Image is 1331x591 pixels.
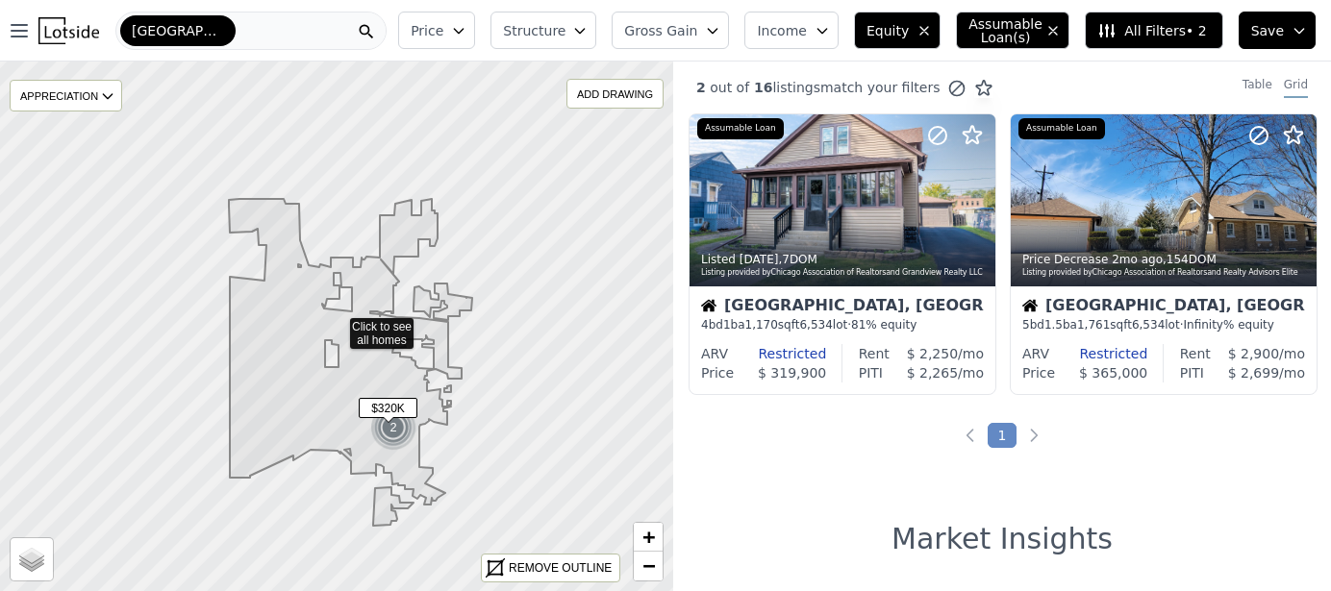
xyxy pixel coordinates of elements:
[673,426,1331,445] ul: Pagination
[728,344,826,363] div: Restricted
[1085,12,1222,49] button: All Filters• 2
[744,12,839,49] button: Income
[854,12,941,49] button: Equity
[359,398,417,426] div: $320K
[624,21,697,40] span: Gross Gain
[701,267,986,279] div: Listing provided by Chicago Association of Realtors and Grandview Realty LLC
[634,552,663,580] a: Zoom out
[1112,253,1163,266] time: 2025-07-23 20:32
[820,78,941,97] span: match your filters
[1022,363,1055,382] div: Price
[1022,298,1305,317] div: [GEOGRAPHIC_DATA], [GEOGRAPHIC_DATA]
[1284,77,1308,98] div: Grid
[968,17,1030,44] span: Assumable Loan(s)
[689,113,994,395] a: Listed [DATE],7DOMListing provided byChicago Association of Realtorsand Grandview Realty LLCAssum...
[490,12,596,49] button: Structure
[1024,426,1043,445] a: Next page
[370,405,416,451] div: 2
[961,426,980,445] a: Previous page
[398,12,475,49] button: Price
[370,405,417,451] img: g1.png
[1097,21,1206,40] span: All Filters • 2
[701,317,984,332] div: 4 bd 1 ba sqft lot · 81% equity
[1228,365,1279,381] span: $ 2,699
[612,12,729,49] button: Gross Gain
[701,363,734,382] div: Price
[1211,344,1305,363] div: /mo
[799,318,832,332] span: 6,534
[758,365,826,381] span: $ 319,900
[859,363,883,382] div: PITI
[1251,21,1284,40] span: Save
[503,21,565,40] span: Structure
[697,118,784,139] div: Assumable Loan
[988,423,1017,448] a: Page 1 is your current page
[749,80,772,95] span: 16
[1022,317,1305,332] div: 5 bd 1.5 ba sqft lot · Infinity% equity
[696,80,706,95] span: 2
[1180,363,1204,382] div: PITI
[132,21,224,40] span: [GEOGRAPHIC_DATA]
[892,522,1113,556] h1: Market Insights
[1022,252,1307,267] div: Price Decrease , 154 DOM
[38,17,99,44] img: Lotside
[509,559,612,577] div: REMOVE OUTLINE
[1049,344,1147,363] div: Restricted
[1018,118,1105,139] div: Assumable Loan
[11,538,53,580] a: Layers
[567,80,663,108] div: ADD DRAWING
[757,21,807,40] span: Income
[1132,318,1165,332] span: 6,534
[866,21,909,40] span: Equity
[1022,298,1038,313] img: House
[701,298,984,317] div: [GEOGRAPHIC_DATA], [GEOGRAPHIC_DATA]
[890,344,984,363] div: /mo
[1204,363,1305,382] div: /mo
[745,318,778,332] span: 1,170
[883,363,984,382] div: /mo
[1022,267,1307,279] div: Listing provided by Chicago Association of Realtors and Realty Advisors Elite
[1228,346,1279,361] span: $ 2,900
[1239,12,1316,49] button: Save
[1079,365,1147,381] span: $ 365,000
[740,253,779,266] time: 2025-09-12 00:00
[359,398,417,418] span: $320K
[907,365,958,381] span: $ 2,265
[411,21,443,40] span: Price
[1010,113,1316,395] a: Price Decrease 2mo ago,154DOMListing provided byChicago Association of Realtorsand Realty Advisor...
[642,554,655,578] span: −
[907,346,958,361] span: $ 2,250
[1180,344,1211,363] div: Rent
[701,298,716,313] img: House
[701,344,728,363] div: ARV
[1022,344,1049,363] div: ARV
[1243,77,1272,98] div: Table
[701,252,986,267] div: Listed , 7 DOM
[673,78,993,98] div: out of listings
[642,525,655,549] span: +
[956,12,1069,49] button: Assumable Loan(s)
[1077,318,1110,332] span: 1,761
[10,80,122,111] div: APPRECIATION
[634,523,663,552] a: Zoom in
[859,344,890,363] div: Rent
